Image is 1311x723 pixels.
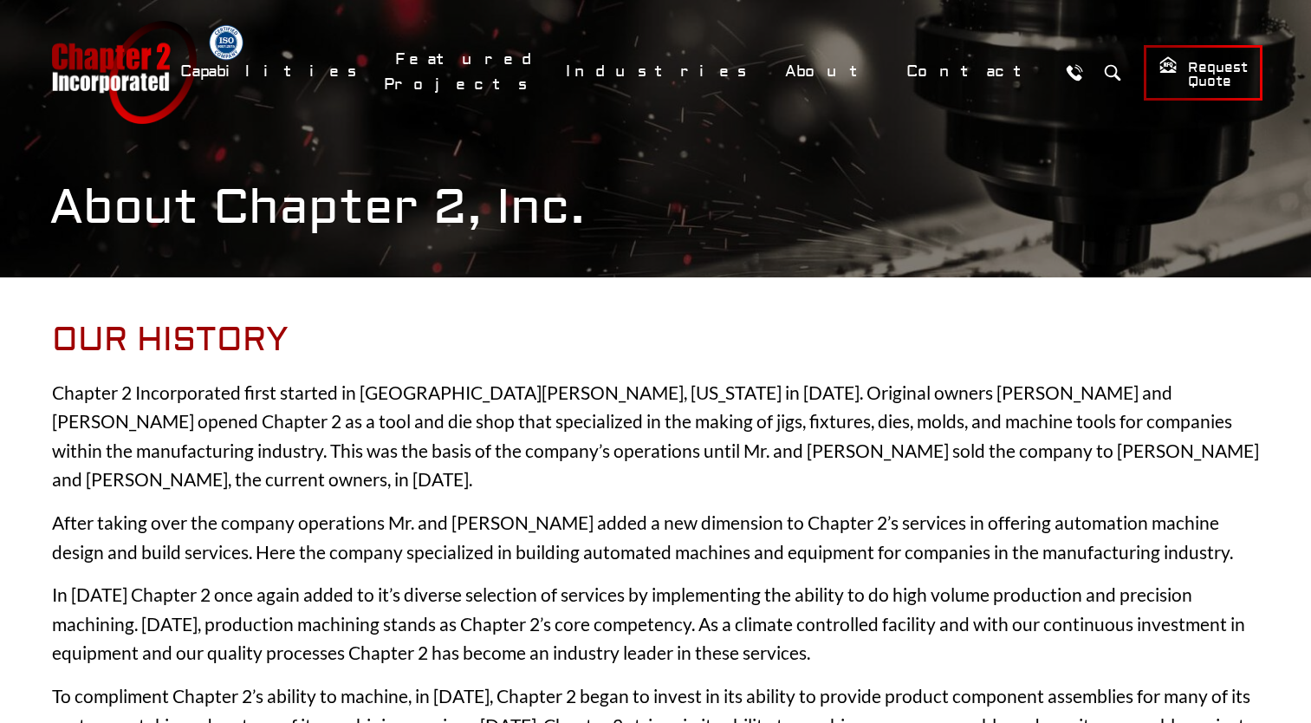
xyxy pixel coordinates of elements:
[1097,56,1129,88] button: Search
[52,580,1259,668] p: In [DATE] Chapter 2 once again added to it’s diverse selection of services by implementing the ab...
[52,321,1259,361] h2: Our History
[52,378,1259,494] p: Chapter 2 Incorporated first started in [GEOGRAPHIC_DATA][PERSON_NAME], [US_STATE] in [DATE]. Ori...
[1144,45,1262,101] a: Request Quote
[384,41,546,103] a: Featured Projects
[52,508,1259,566] p: After taking over the company operations Mr. and [PERSON_NAME] added a new dimension to Chapter 2...
[1059,56,1091,88] a: Call Us
[1158,55,1248,91] span: Request Quote
[49,21,197,124] a: Chapter 2 Incorporated
[555,53,765,90] a: Industries
[49,179,1262,237] h1: About Chapter 2, Inc.
[895,53,1050,90] a: Contact
[169,53,375,90] a: Capabilities
[774,53,886,90] a: About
